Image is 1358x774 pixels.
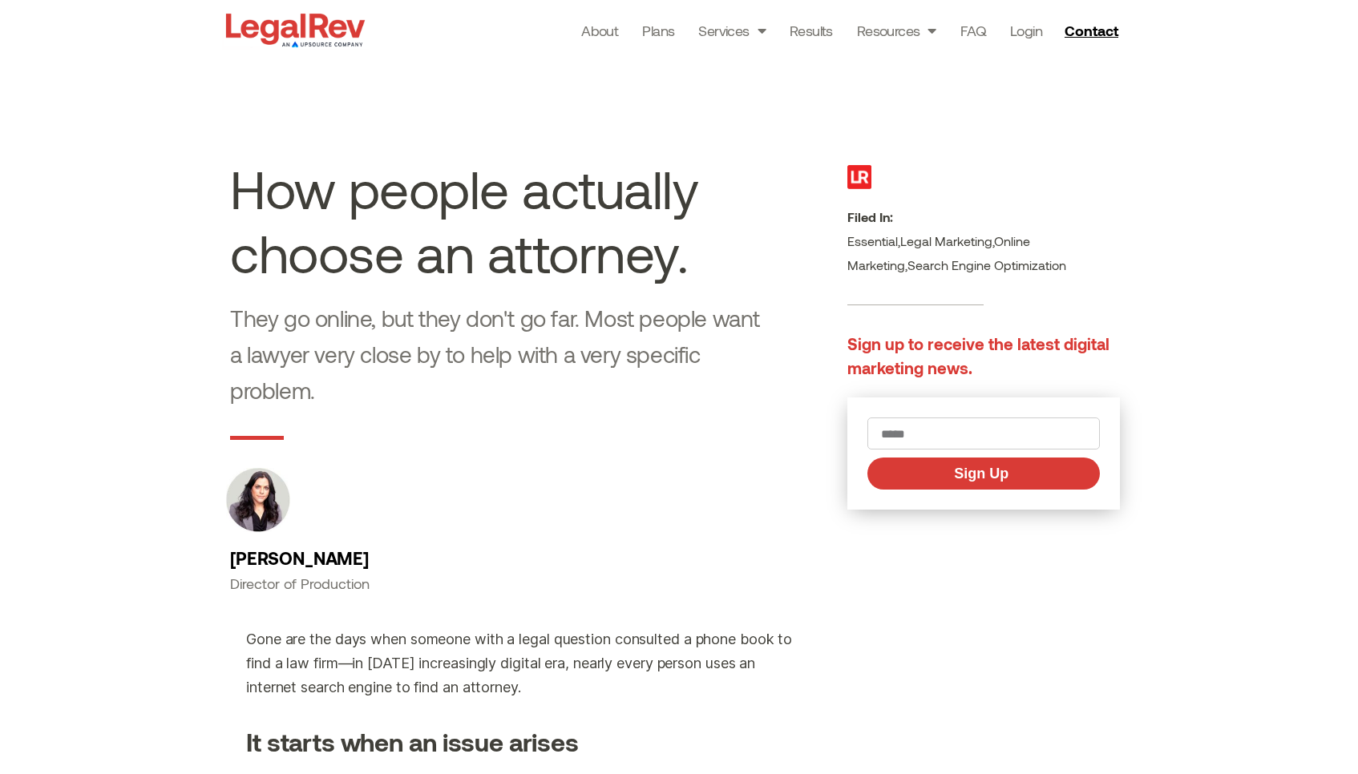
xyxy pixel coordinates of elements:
span: , , , [847,209,1066,272]
h1: How people actually choose an attorney. [230,156,823,284]
button: Sign Up [867,458,1100,490]
p: Gone are the days when someone with a legal question consulted a phone book to find a law firm—in... [246,627,807,699]
span: Sign Up [954,466,1008,481]
nav: Menu [581,19,1042,42]
h3: [PERSON_NAME] [230,548,717,567]
a: Search Engine Optimization [907,257,1066,272]
a: Services [698,19,766,42]
a: Resources [857,19,936,42]
a: Online Marketing [847,233,1030,272]
span: They go online, but they don't go far. Most people want a lawyer very close by to help with a ver... [230,304,760,404]
a: Login [1010,19,1042,42]
form: New Form [867,417,1100,498]
a: Results [790,19,833,42]
a: FAQ [960,19,986,42]
div: Director of Production [230,572,717,584]
h3: It starts when an issue arises [246,728,807,756]
span: Contact [1065,23,1118,38]
a: Essential [847,233,898,248]
a: Contact [1058,18,1129,43]
a: Legal Marketing [900,233,992,248]
a: About [581,19,618,42]
a: Plans [642,19,674,42]
span: Sign up to receive the latest digital marketing news. [847,334,1109,377]
b: Filed In: [847,209,893,224]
